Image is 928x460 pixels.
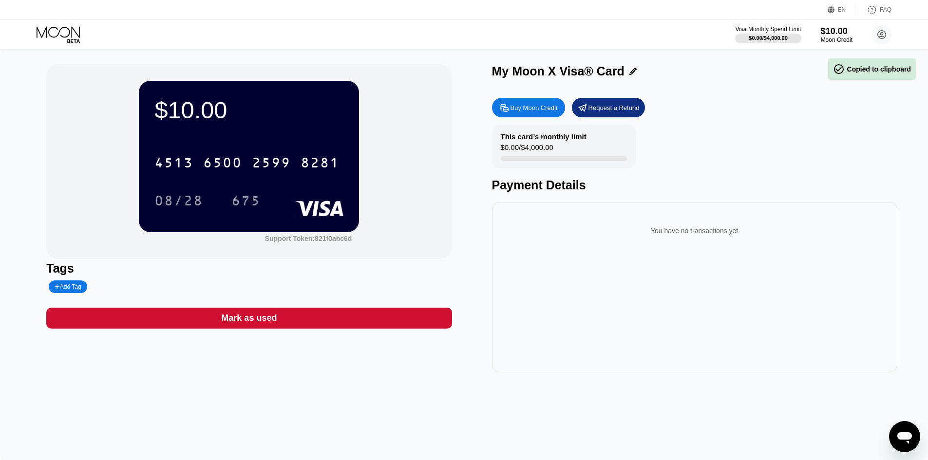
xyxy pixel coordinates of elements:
[821,26,852,43] div: $10.00Moon Credit
[154,156,193,172] div: 4513
[492,98,565,117] div: Buy Moon Credit
[821,26,852,37] div: $10.00
[889,421,920,452] iframe: Nút để khởi chạy cửa sổ nhắn tin
[735,26,801,33] div: Visa Monthly Spend Limit
[833,63,911,75] div: Copied to clipboard
[224,188,268,213] div: 675
[252,156,291,172] div: 2599
[203,156,242,172] div: 6500
[55,283,81,290] div: Add Tag
[231,194,261,210] div: 675
[501,132,587,141] div: This card’s monthly limit
[154,96,343,124] div: $10.00
[500,217,890,244] div: You have no transactions yet
[221,313,277,324] div: Mark as used
[833,63,845,75] span: 
[735,26,801,43] div: Visa Monthly Spend Limit$0.00/$4,000.00
[492,64,625,78] div: My Moon X Visa® Card
[301,156,340,172] div: 8281
[49,280,87,293] div: Add Tag
[265,235,352,242] div: Support Token:821f0abc6d
[265,235,352,242] div: Support Token: 821f0abc6d
[154,194,203,210] div: 08/28
[46,308,452,329] div: Mark as used
[149,150,345,175] div: 4513650025998281
[749,35,788,41] div: $0.00 / $4,000.00
[572,98,645,117] div: Request a Refund
[511,104,558,112] div: Buy Moon Credit
[838,6,846,13] div: EN
[857,5,891,15] div: FAQ
[821,37,852,43] div: Moon Credit
[501,143,553,156] div: $0.00 / $4,000.00
[147,188,210,213] div: 08/28
[828,5,857,15] div: EN
[880,6,891,13] div: FAQ
[46,261,452,276] div: Tags
[492,178,897,192] div: Payment Details
[588,104,640,112] div: Request a Refund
